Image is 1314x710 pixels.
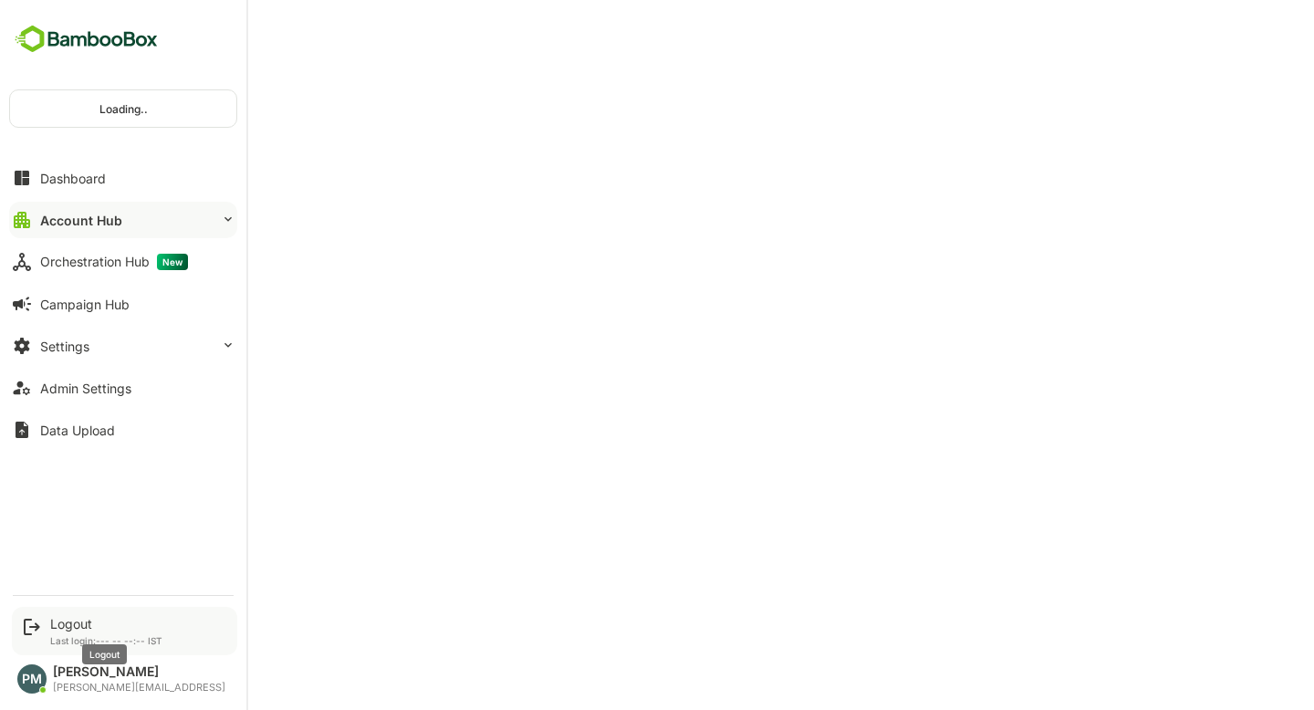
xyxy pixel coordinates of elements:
button: Admin Settings [9,370,237,406]
button: Data Upload [9,412,237,448]
div: PM [17,664,47,694]
div: Account Hub [40,213,122,228]
span: New [157,254,188,270]
div: Dashboard [40,171,106,186]
div: Orchestration Hub [40,254,188,270]
img: BambooboxFullLogoMark.5f36c76dfaba33ec1ec1367b70bb1252.svg [9,22,163,57]
div: Data Upload [40,423,115,438]
div: Settings [40,339,89,354]
div: [PERSON_NAME] [53,664,225,680]
div: Logout [50,616,162,632]
button: Settings [9,328,237,364]
button: Orchestration HubNew [9,244,237,280]
div: [PERSON_NAME][EMAIL_ADDRESS] [53,682,225,694]
div: Admin Settings [40,381,131,396]
button: Account Hub [9,202,237,238]
button: Campaign Hub [9,286,237,322]
button: Dashboard [9,160,237,196]
p: Last login: --- -- --:-- IST [50,635,162,646]
div: Campaign Hub [40,297,130,312]
div: Loading.. [10,90,236,127]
